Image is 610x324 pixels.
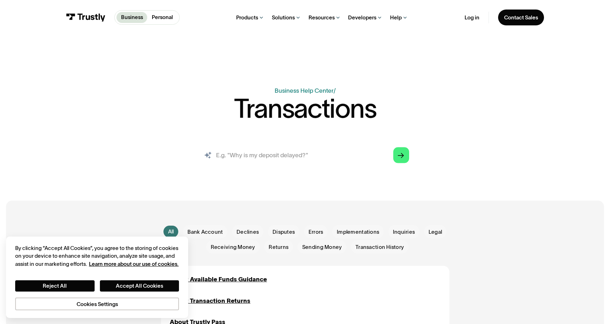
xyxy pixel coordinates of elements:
p: Personal [152,13,173,22]
span: Errors [309,228,323,236]
span: Returns [269,243,288,251]
a: Business Help Center [275,87,334,94]
div: By clicking “Accept All Cookies”, you agree to the storing of cookies on your device to enhance s... [15,244,179,268]
span: Sending Money [302,243,342,251]
span: Bank Account [187,228,223,236]
span: Inquiries [393,228,415,236]
button: Reject All [15,280,95,292]
a: Personal [147,12,178,23]
a: About Transaction Returns [170,296,250,305]
a: All [163,226,179,238]
div: / [334,87,336,94]
div: Contact Sales [504,14,538,21]
div: Privacy [15,244,179,311]
a: More information about your privacy, opens in a new tab [89,261,179,267]
div: Products [236,14,258,21]
div: Developers [348,14,376,21]
div: Help [390,14,402,21]
span: Transaction History [355,243,404,251]
h1: Transactions [234,95,376,122]
button: Accept All Cookies [100,280,179,292]
div: Cookie banner [6,237,188,318]
a: Business [116,12,148,23]
div: Resources [309,14,335,21]
form: Email Form [161,225,449,254]
a: About Available Funds Guidance [170,275,267,284]
a: Log in [465,14,479,21]
span: Legal [429,228,442,236]
span: Receiving Money [211,243,255,251]
p: Business [121,13,143,22]
span: Declines [237,228,259,236]
div: All [168,228,174,236]
img: Trustly Logo [66,13,106,22]
button: Cookies Settings [15,298,179,310]
a: Contact Sales [498,10,544,25]
span: Disputes [273,228,295,236]
form: Search [195,143,415,167]
span: Implementations [337,228,379,236]
input: search [195,143,415,167]
div: Solutions [272,14,295,21]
